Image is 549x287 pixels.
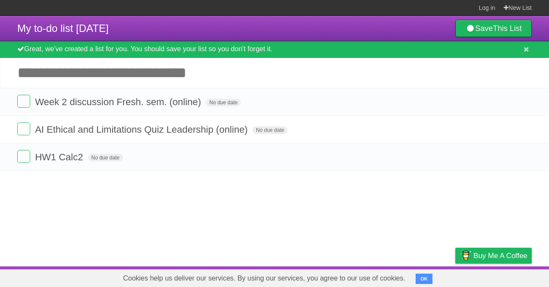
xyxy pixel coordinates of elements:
a: Privacy [444,268,467,285]
a: SaveThis List [455,20,532,37]
label: Done [17,150,30,163]
img: Buy me a coffee [460,248,471,263]
span: No due date [88,154,123,162]
label: Done [17,122,30,135]
b: This List [493,24,522,33]
a: About [341,268,359,285]
span: AI Ethical and Limitations Quiz Leadership (online) [35,124,250,135]
label: Done [17,95,30,108]
button: OK [416,274,432,284]
span: Week 2 discussion Fresh. sem. (online) [35,97,203,107]
span: Cookies help us deliver our services. By using our services, you agree to our use of cookies. [114,270,414,287]
span: Buy me a coffee [473,248,527,263]
span: No due date [252,126,287,134]
span: My to-do list [DATE] [17,22,109,34]
span: No due date [206,99,241,106]
a: Terms [415,268,434,285]
span: HW1 Calc2 [35,152,85,162]
a: Developers [369,268,404,285]
a: Suggest a feature [477,268,532,285]
a: Buy me a coffee [455,248,532,264]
